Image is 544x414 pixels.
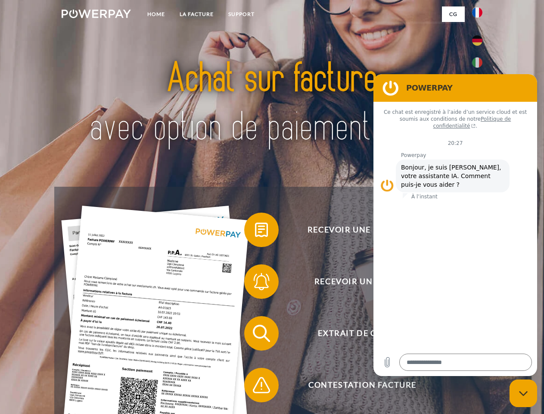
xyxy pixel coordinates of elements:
[373,74,537,376] iframe: Fenêtre de messagerie
[244,213,468,247] button: Recevoir une facture ?
[472,35,482,46] img: de
[221,6,262,22] a: Support
[62,9,131,18] img: logo-powerpay-white.svg
[510,379,537,407] iframe: Bouton de lancement de la fenêtre de messagerie, conversation en cours
[472,57,482,68] img: it
[257,316,468,351] span: Extrait de compte
[251,374,272,396] img: qb_warning.svg
[82,41,462,165] img: title-powerpay_fr.svg
[244,368,468,402] button: Contestation Facture
[251,219,272,241] img: qb_bill.svg
[442,6,465,22] a: CG
[251,323,272,344] img: qb_search.svg
[257,368,468,402] span: Contestation Facture
[257,213,468,247] span: Recevoir une facture ?
[326,22,465,37] a: CG (achat sur facture)
[172,6,221,22] a: LA FACTURE
[257,264,468,299] span: Recevoir un rappel?
[244,264,468,299] button: Recevoir un rappel?
[140,6,172,22] a: Home
[251,271,272,292] img: qb_bell.svg
[244,316,468,351] button: Extrait de compte
[472,7,482,18] img: fr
